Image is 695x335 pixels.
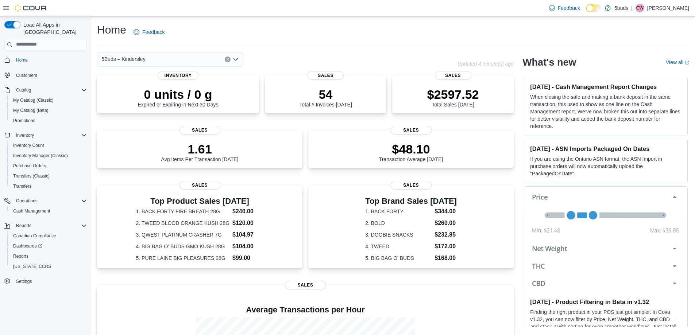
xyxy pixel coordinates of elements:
[530,145,682,152] h3: [DATE] - ASN Imports Packaged On Dates
[10,242,87,250] span: Dashboards
[13,118,35,124] span: Promotions
[435,71,471,80] span: Sales
[13,173,50,179] span: Transfers (Classic)
[158,71,198,80] span: Inventory
[10,172,87,180] span: Transfers (Classic)
[103,305,508,314] h4: Average Transactions per Hour
[391,126,432,135] span: Sales
[7,261,90,272] button: [US_STATE] CCRS
[225,57,231,62] button: Clear input
[636,4,644,12] div: Courtney White
[10,172,53,180] a: Transfers (Classic)
[13,56,31,65] a: Home
[13,243,42,249] span: Dashboards
[558,4,580,12] span: Feedback
[391,181,432,190] span: Sales
[1,70,90,80] button: Customers
[136,254,229,262] dt: 5. PURE LAINE BIG PLEASURES 28G
[365,243,432,250] dt: 4. TWEED
[614,4,628,12] p: 5buds
[365,254,432,262] dt: 5. BIG BAG O' BUDS
[7,105,90,116] button: My Catalog (Beta)
[232,230,264,239] dd: $104.97
[10,242,45,250] a: Dashboards
[435,207,457,216] dd: $344.00
[13,277,35,286] a: Settings
[1,196,90,206] button: Operations
[10,106,51,115] a: My Catalog (Beta)
[10,231,59,240] a: Canadian Compliance
[232,242,264,251] dd: $104.00
[13,55,87,65] span: Home
[13,264,51,269] span: [US_STATE] CCRS
[1,221,90,231] button: Reports
[7,95,90,105] button: My Catalog (Classic)
[161,142,239,162] div: Avg Items Per Transaction [DATE]
[1,130,90,140] button: Inventory
[285,281,326,289] span: Sales
[10,151,87,160] span: Inventory Manager (Classic)
[161,142,239,156] p: 1.61
[10,96,87,105] span: My Catalog (Classic)
[1,276,90,287] button: Settings
[16,57,28,63] span: Home
[179,126,220,135] span: Sales
[586,4,601,12] input: Dark Mode
[10,116,38,125] a: Promotions
[10,151,71,160] a: Inventory Manager (Classic)
[379,142,443,162] div: Transaction Average [DATE]
[435,242,457,251] dd: $172.00
[365,197,457,206] h3: Top Brand Sales [DATE]
[13,70,87,79] span: Customers
[10,182,87,191] span: Transfers
[10,96,57,105] a: My Catalog (Classic)
[13,153,68,159] span: Inventory Manager (Classic)
[10,116,87,125] span: Promotions
[232,219,264,227] dd: $120.00
[13,196,40,205] button: Operations
[13,86,34,94] button: Catalog
[13,208,50,214] span: Cash Management
[647,4,689,12] p: [PERSON_NAME]
[136,243,229,250] dt: 4. BIG BAG O' BUDS GMO KUSH 28G
[427,87,479,108] div: Total Sales [DATE]
[131,25,167,39] a: Feedback
[16,132,34,138] span: Inventory
[546,1,583,15] a: Feedback
[10,262,54,271] a: [US_STATE] CCRS
[7,171,90,181] button: Transfers (Classic)
[379,142,443,156] p: $48.10
[138,87,219,108] div: Expired or Expiring in Next 30 Days
[13,221,87,230] span: Reports
[136,219,229,227] dt: 2. TWEED BLOOD ORANGE KUSH 28G
[685,61,689,65] svg: External link
[16,73,37,78] span: Customers
[13,163,46,169] span: Purchase Orders
[7,231,90,241] button: Canadian Compliance
[435,219,457,227] dd: $260.00
[299,87,352,108] div: Total # Invoices [DATE]
[13,131,87,140] span: Inventory
[10,207,53,215] a: Cash Management
[136,231,229,238] dt: 3. QWEST PLATINUM CRASHER 7G
[232,254,264,262] dd: $99.00
[10,252,87,261] span: Reports
[13,221,34,230] button: Reports
[365,231,432,238] dt: 3. DOOBIE SNACKS
[13,277,87,286] span: Settings
[10,182,34,191] a: Transfers
[136,208,229,215] dt: 1. BACK FORTY FIRE BREATH 28G
[13,131,37,140] button: Inventory
[1,85,90,95] button: Catalog
[142,28,165,36] span: Feedback
[457,61,514,67] p: Updated 4 minute(s) ago
[7,151,90,161] button: Inventory Manager (Classic)
[16,87,31,93] span: Catalog
[10,161,87,170] span: Purchase Orders
[20,21,87,36] span: Load All Apps in [GEOGRAPHIC_DATA]
[530,155,682,177] p: If you are using the Ontario ASN format, the ASN Import in purchase orders will now automatically...
[179,181,220,190] span: Sales
[299,87,352,102] p: 54
[13,253,28,259] span: Reports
